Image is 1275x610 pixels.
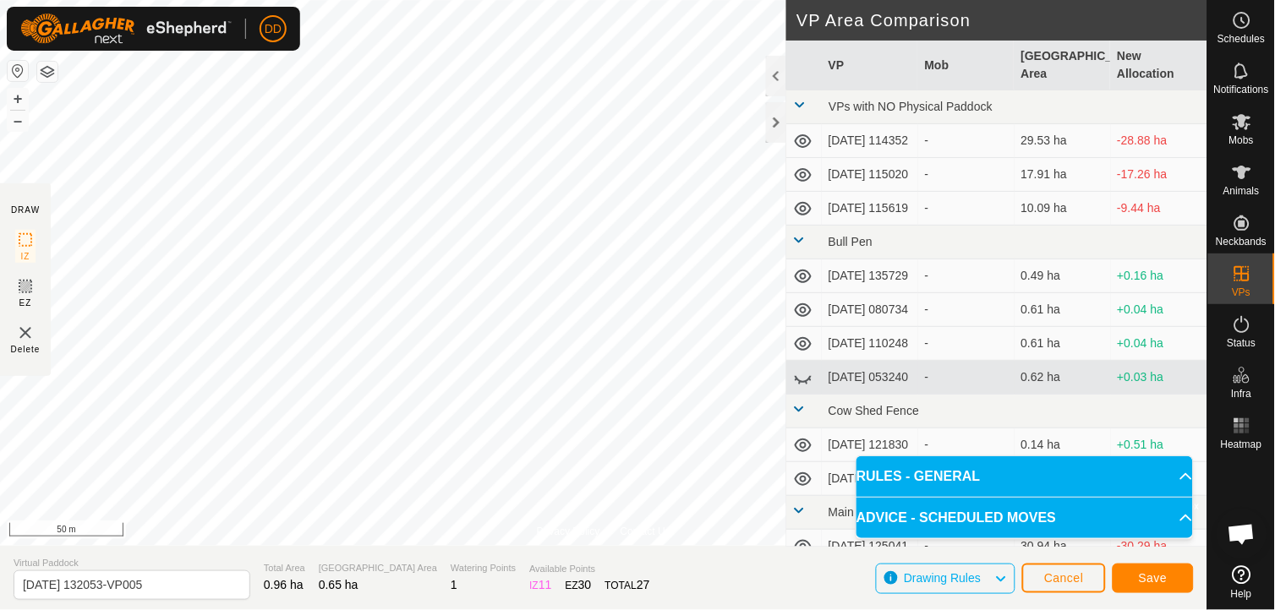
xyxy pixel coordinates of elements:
[1111,361,1207,395] td: +0.03 ha
[537,524,600,539] a: Privacy Policy
[1044,571,1084,585] span: Cancel
[8,61,28,81] button: Reset Map
[21,250,30,263] span: IZ
[1015,327,1111,361] td: 0.61 ha
[8,111,28,131] button: –
[1022,564,1106,593] button: Cancel
[19,297,32,309] span: EZ
[1015,293,1111,327] td: 0.61 ha
[637,578,650,591] span: 27
[822,158,918,192] td: [DATE] 115020
[1113,564,1194,593] button: Save
[796,10,1207,30] h2: VP Area Comparison
[925,368,1008,386] div: -
[829,505,890,519] span: Main Fence
[1015,41,1111,90] th: [GEOGRAPHIC_DATA] Area
[1111,530,1207,564] td: -30.29 ha
[925,267,1008,285] div: -
[605,576,650,594] div: TOTAL
[1111,327,1207,361] td: +0.04 ha
[925,436,1008,454] div: -
[1139,571,1168,585] span: Save
[1231,389,1251,399] span: Infra
[529,576,551,594] div: IZ
[1216,237,1267,247] span: Neckbands
[11,343,41,356] span: Delete
[1227,338,1256,348] span: Status
[1214,84,1269,95] span: Notifications
[925,199,1008,217] div: -
[822,293,918,327] td: [DATE] 080734
[1015,124,1111,158] td: 29.53 ha
[856,498,1193,538] p-accordion-header: ADVICE - SCHEDULED MOVES
[1015,158,1111,192] td: 17.91 ha
[14,556,250,570] span: Virtual Paddock
[1208,558,1275,606] a: Help
[822,462,918,496] td: [DATE] 132053
[1232,287,1250,297] span: VPs
[822,327,918,361] td: [DATE] 110248
[1015,428,1111,462] td: 0.14 ha
[1223,186,1260,196] span: Animals
[1111,192,1207,226] td: -9.44 ha
[822,41,918,90] th: VP
[1015,361,1111,395] td: 0.62 ha
[1111,428,1207,462] td: +0.51 ha
[1221,439,1262,449] span: Heatmap
[8,89,28,109] button: +
[856,508,1056,528] span: ADVICE - SCHEDULED MOVES
[822,124,918,158] td: [DATE] 114352
[451,578,457,591] span: 1
[822,259,918,293] td: [DATE] 135729
[829,235,873,248] span: Bull Pen
[1015,530,1111,564] td: 30.94 ha
[37,62,57,82] button: Map Layers
[822,530,918,564] td: [DATE] 125041
[578,578,592,591] span: 30
[1218,34,1265,44] span: Schedules
[621,524,670,539] a: Contact Us
[319,578,358,591] span: 0.65 ha
[822,428,918,462] td: [DATE] 121830
[925,537,1008,555] div: -
[925,301,1008,319] div: -
[829,404,919,417] span: Cow Shed Fence
[529,562,649,576] span: Available Points
[1015,259,1111,293] td: 0.49 ha
[1111,293,1207,327] td: +0.04 ha
[1111,158,1207,192] td: -17.26 ha
[925,166,1008,183] div: -
[856,466,981,487] span: RULES - GENERAL
[1229,135,1254,145] span: Mobs
[539,578,552,591] span: 11
[264,561,305,575] span: Total Area
[856,456,1193,497] p-accordion-header: RULES - GENERAL
[319,561,437,575] span: [GEOGRAPHIC_DATA] Area
[1111,41,1207,90] th: New Allocation
[566,576,592,594] div: EZ
[451,561,516,575] span: Watering Points
[1111,124,1207,158] td: -28.88 ha
[925,132,1008,150] div: -
[904,571,981,585] span: Drawing Rules
[15,323,36,343] img: VP
[822,361,918,395] td: [DATE] 053240
[822,192,918,226] td: [DATE] 115619
[918,41,1015,90] th: Mob
[925,335,1008,352] div: -
[11,204,40,216] div: DRAW
[1111,259,1207,293] td: +0.16 ha
[265,20,282,38] span: DD
[1217,509,1267,559] div: Open chat
[1231,589,1252,599] span: Help
[20,14,232,44] img: Gallagher Logo
[264,578,304,591] span: 0.96 ha
[829,100,993,113] span: VPs with NO Physical Paddock
[1015,192,1111,226] td: 10.09 ha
